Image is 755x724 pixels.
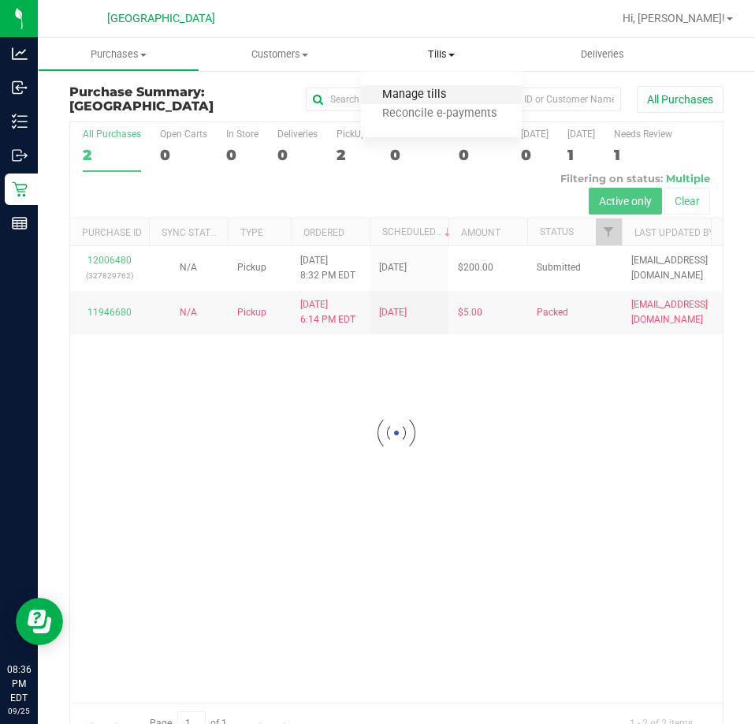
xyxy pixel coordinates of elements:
span: Hi, [PERSON_NAME]! [623,12,725,24]
span: [GEOGRAPHIC_DATA] [69,99,214,114]
a: Purchases [38,38,199,71]
span: Customers [200,47,360,62]
span: Deliveries [560,47,645,62]
span: Purchases [39,47,199,62]
span: Tills [361,47,523,62]
a: Tills Manage tills Reconcile e-payments [361,38,523,71]
inline-svg: Analytics [12,46,28,62]
inline-svg: Inventory [12,114,28,129]
p: 09/25 [7,705,31,717]
button: All Purchases [637,86,723,113]
inline-svg: Retail [12,181,28,197]
inline-svg: Outbound [12,147,28,163]
p: 08:36 PM EDT [7,662,31,705]
h3: Purchase Summary: [69,85,288,113]
span: Reconcile e-payments [361,107,518,121]
span: Manage tills [361,88,467,102]
a: Deliveries [522,38,683,71]
inline-svg: Reports [12,215,28,231]
span: [GEOGRAPHIC_DATA] [107,12,215,25]
iframe: Resource center [16,598,63,645]
a: Customers [199,38,361,71]
input: Search Purchase ID, Original ID, State Registry ID or Customer Name... [306,88,621,111]
inline-svg: Inbound [12,80,28,95]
